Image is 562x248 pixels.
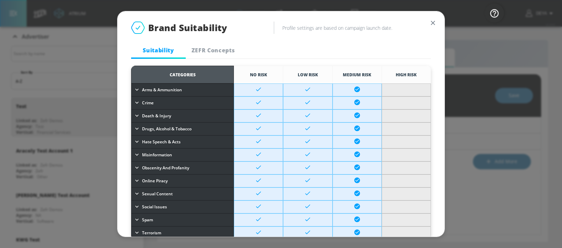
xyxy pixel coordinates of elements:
[132,85,233,95] button: Arms & Ammunition
[282,25,431,31] h6: Profile settings are based on campaign launch date.
[142,203,167,211] span: Social Issues
[343,72,371,78] span: Medium Risk
[142,99,154,107] span: Crime
[142,138,181,146] span: Hate Speech & Acts
[396,72,417,78] span: High Risk
[132,150,233,160] button: Misinformation
[132,111,233,121] button: Death & Injury
[142,216,153,224] span: Spam
[132,189,233,199] button: Sexual Content
[132,163,233,173] button: Obscenity and Profanity
[142,125,192,133] span: Drugs, Alcohol & Tobacco
[142,190,173,198] span: Sexual Content
[132,98,233,108] button: Crime
[190,47,236,54] span: ZEFR Concepts
[142,86,182,94] span: Arms & Ammunition
[132,137,233,147] button: Hate Speech & Acts
[142,229,161,237] span: Terrorism
[142,177,168,185] span: Online Piracy
[485,3,504,23] button: Open Resource Center
[148,22,227,34] span: Brand Suitability
[142,164,189,172] span: Obscenity and Profanity
[132,176,233,186] button: Online Piracy
[142,151,172,159] span: Misinformation
[250,72,267,78] span: No Risk
[298,72,318,78] span: Low Risk
[142,112,171,120] span: Death & Injury
[135,47,182,54] span: Suitability
[132,228,233,238] button: Terrorism
[132,202,233,212] button: Social Issues
[132,215,233,225] button: Spam
[131,66,234,83] th: Categories
[132,124,233,134] button: Drugs, Alcohol & Tobacco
